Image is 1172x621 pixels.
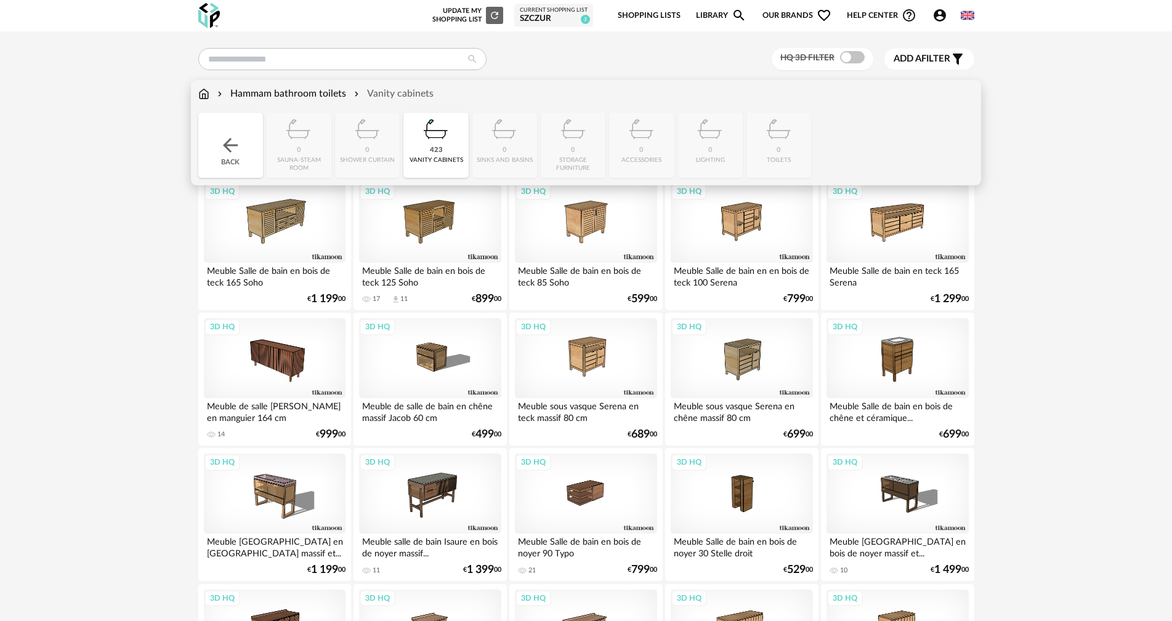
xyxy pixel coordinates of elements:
span: 699 [943,430,961,439]
img: svg+xml;base64,PHN2ZyB3aWR0aD0iMjQiIGhlaWdodD0iMjQiIHZpZXdCb3g9IjAgMCAyNCAyNCIgZmlsbD0ibm9uZSIgeG... [219,134,241,156]
div: 3D HQ [204,454,240,470]
div: € 00 [628,430,657,439]
a: 3D HQ Meuble Salle de bain en bois de noyer 30 Stelle droit €52900 [665,448,818,581]
a: 3D HQ Meuble Salle de bain en en bois de teck 100 Serena €79900 [665,177,818,310]
span: Download icon [391,295,400,304]
div: Meuble Salle de bain en bois de chêne et céramique... [826,398,968,423]
div: € 00 [783,295,813,303]
img: svg+xml;base64,PHN2ZyB3aWR0aD0iMTYiIGhlaWdodD0iMTciIHZpZXdCb3g9IjAgMCAxNiAxNyIgZmlsbD0ibm9uZSIgeG... [198,87,209,101]
a: 3D HQ Meuble Salle de bain en bois de chêne et céramique... €69900 [821,313,974,446]
div: 3D HQ [204,183,240,199]
div: 3D HQ [671,183,707,199]
div: Meuble Salle de bain en bois de teck 85 Soho [515,263,657,287]
div: 3D HQ [515,590,551,606]
div: Meuble sous vasque Serena en teck massif 80 cm [515,398,657,423]
div: Meuble Salle de bain en bois de teck 125 Soho [359,263,501,287]
div: 17 [373,295,380,303]
span: Heart Outline icon [817,8,831,23]
div: 14 [217,430,225,439]
div: 3D HQ [515,183,551,199]
div: Meuble Salle de bain en bois de teck 165 Soho [204,263,346,287]
div: 3D HQ [515,454,551,470]
a: 3D HQ Meuble [GEOGRAPHIC_DATA] en [GEOGRAPHIC_DATA] massif et... €1 19900 [198,448,351,581]
span: 499 [475,430,494,439]
a: 3D HQ Meuble de salle de bain en chêne massif Jacob 60 cm €49900 [354,313,506,446]
span: Filter icon [950,52,965,66]
div: 3D HQ [827,183,863,199]
div: € 00 [472,430,501,439]
span: 899 [475,295,494,303]
button: Add afilter Filter icon [884,49,974,70]
span: 799 [787,295,806,303]
span: 1 199 [311,295,338,303]
div: € 00 [307,566,346,574]
div: € 00 [783,430,813,439]
div: Meuble sous vasque Serena en chêne massif 80 cm [671,398,812,423]
div: Meuble [GEOGRAPHIC_DATA] en bois de noyer massif et... [826,534,968,558]
div: € 00 [628,295,657,303]
span: 529 [787,566,806,574]
div: 3D HQ [360,319,395,335]
span: 699 [787,430,806,439]
a: 3D HQ Meuble [GEOGRAPHIC_DATA] en bois de noyer massif et... 10 €1 49900 [821,448,974,581]
span: 1 399 [467,566,494,574]
span: Account Circle icon [932,8,953,23]
div: 3D HQ [827,454,863,470]
div: € 00 [463,566,501,574]
a: 3D HQ Meuble Salle de bain en bois de teck 85 Soho €59900 [509,177,662,310]
div: € 00 [472,295,501,303]
span: Help centerHelp Circle Outline icon [847,8,916,23]
span: 799 [631,566,650,574]
div: 11 [373,566,380,575]
div: Current Shopping List [520,7,588,14]
div: 3D HQ [360,454,395,470]
div: Hammam bathroom toilets [215,87,346,101]
span: Help Circle Outline icon [902,8,916,23]
a: 3D HQ Meuble Salle de bain en bois de teck 165 Soho €1 19900 [198,177,351,310]
a: 3D HQ Meuble sous vasque Serena en chêne massif 80 cm €69900 [665,313,818,446]
div: 3D HQ [204,319,240,335]
span: Magnify icon [732,8,746,23]
div: Meuble Salle de bain en bois de noyer 30 Stelle droit [671,534,812,558]
img: svg+xml;base64,PHN2ZyB3aWR0aD0iMTYiIGhlaWdodD0iMTYiIHZpZXdCb3g9IjAgMCAxNiAxNiIgZmlsbD0ibm9uZSIgeG... [215,87,225,101]
div: € 00 [939,430,969,439]
div: 3D HQ [204,590,240,606]
a: 3D HQ Meuble Salle de bain en teck 165 Serena €1 29900 [821,177,974,310]
div: Meuble Salle de bain en bois de noyer 90 Typo [515,534,657,558]
span: Account Circle icon [932,8,947,23]
span: 1 499 [934,566,961,574]
span: Add a [894,54,921,63]
div: Meuble de salle de bain en chêne massif Jacob 60 cm [359,398,501,423]
div: € 00 [628,566,657,574]
div: Meuble de salle [PERSON_NAME] en manguier 164 cm [204,398,346,423]
div: 11 [400,295,408,303]
span: 1 299 [934,295,961,303]
span: Refresh icon [489,12,500,18]
div: Back [198,113,263,178]
span: 1 199 [311,566,338,574]
span: Our brands [762,1,831,30]
a: 3D HQ Meuble Salle de bain en bois de teck 125 Soho 17 Download icon 11 €89900 [354,177,506,310]
a: 3D HQ Meuble salle de bain Isaure en bois de noyer massif... 11 €1 39900 [354,448,506,581]
div: Meuble Salle de bain en en bois de teck 100 Serena [671,263,812,287]
div: € 00 [316,430,346,439]
div: € 00 [931,566,969,574]
div: 3D HQ [671,319,707,335]
a: 3D HQ Meuble de salle [PERSON_NAME] en manguier 164 cm 14 €99900 [198,313,351,446]
img: OXP [198,3,220,28]
img: Salle%20de%20bain.png [419,113,453,146]
div: 423 [430,146,443,155]
div: vanity cabinets [410,156,463,164]
span: 999 [320,430,338,439]
a: Shopping Lists [618,1,681,30]
div: € 00 [307,295,346,303]
a: LibraryMagnify icon [696,1,746,30]
div: 3D HQ [515,319,551,335]
div: Meuble salle de bain Isaure en bois de noyer massif... [359,534,501,558]
div: 3D HQ [360,590,395,606]
div: Update my Shopping List [414,7,503,24]
div: 21 [528,566,536,575]
span: 3 [581,15,590,24]
div: 3D HQ [827,319,863,335]
div: Meuble Salle de bain en teck 165 Serena [826,263,968,287]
